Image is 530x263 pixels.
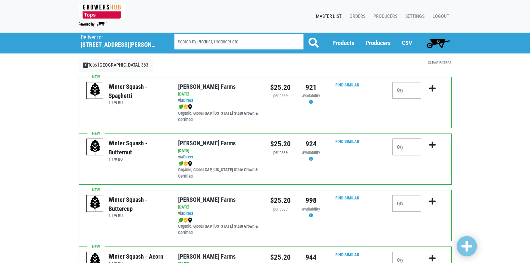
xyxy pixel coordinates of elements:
[270,195,291,206] div: $25.20
[423,36,453,50] a: 0
[178,196,236,203] a: [PERSON_NAME] Farms
[301,82,321,93] div: 921
[178,83,236,90] a: [PERSON_NAME] Farms
[393,82,421,99] input: Qty
[109,82,168,100] div: Winter Squash - Spaghetti
[402,39,412,46] a: CSV
[109,100,168,105] h6: 1 1/9 BU
[178,218,184,223] img: leaf-e5c59151409436ccce96b2ca1b28e03c.png
[178,161,184,166] img: leaf-e5c59151409436ccce96b2ca1b28e03c.png
[183,154,193,159] a: Direct
[184,104,188,110] img: safety-e55c860ca8c00a9c171001a62a92dabd.png
[178,217,260,236] div: Organic, Global GAP, [US_STATE] State Grown & Certified
[437,39,440,44] span: 0
[178,104,260,123] div: Organic, Global GAP, [US_STATE] State Grown & Certified
[81,33,162,48] span: Tops Fayetteville, 363 (5351 N Burdick St, Fayetteville, NY 13066, USA)
[302,206,320,212] span: availability
[270,93,291,99] div: per case
[427,10,452,23] a: Logout
[368,10,400,23] a: Producers
[393,195,421,212] input: Qty
[178,154,260,160] div: via
[178,211,260,217] div: via
[109,195,168,213] div: Winter Squash - Buttercup
[344,10,368,23] a: Orders
[178,204,260,211] div: [DATE]
[178,148,260,154] div: [DATE]
[178,253,236,260] a: [PERSON_NAME] Farms
[270,82,291,93] div: $25.20
[188,104,192,110] img: map_marker-0e94453035b3232a4d21701695807de9.png
[184,161,188,166] img: safety-e55c860ca8c00a9c171001a62a92dabd.png
[301,252,321,263] div: 944
[87,139,104,156] img: placeholder-variety-43d6402dacf2d531de610a020419775a.svg
[178,140,236,147] a: [PERSON_NAME] Farms
[81,34,157,41] p: Deliver to:
[83,63,88,68] span: X
[302,93,320,98] span: availability
[188,161,192,166] img: map_marker-0e94453035b3232a4d21701695807de9.png
[109,157,168,162] h6: 1 1/9 BU
[335,195,359,200] a: Find Similar
[79,22,107,27] img: Powered by Big Wheelbarrow
[178,160,260,180] div: Organic, Global GAP, [US_STATE] State Grown & Certified
[188,218,192,223] img: map_marker-0e94453035b3232a4d21701695807de9.png
[301,195,321,206] div: 998
[366,39,391,46] a: Producers
[184,218,188,223] img: safety-e55c860ca8c00a9c171001a62a92dabd.png
[393,139,421,155] input: Qty
[270,206,291,213] div: per case
[178,104,184,110] img: leaf-e5c59151409436ccce96b2ca1b28e03c.png
[81,41,157,48] h5: [STREET_ADDRESS][PERSON_NAME]
[301,139,321,149] div: 924
[183,98,193,103] a: Direct
[79,59,153,72] a: XTops [GEOGRAPHIC_DATA], 363
[270,150,291,156] div: per case
[178,98,260,104] div: via
[335,82,359,87] a: Find Similar
[87,82,104,99] img: placeholder-variety-43d6402dacf2d531de610a020419775a.svg
[311,10,344,23] a: Master List
[428,60,451,65] a: Clear Filters
[335,139,359,144] a: Find Similar
[178,91,260,98] div: [DATE]
[109,213,168,218] h6: 1 1/9 BU
[174,34,303,49] input: Search by Product, Producer etc.
[87,195,104,212] img: placeholder-variety-43d6402dacf2d531de610a020419775a.svg
[183,211,193,216] a: Direct
[270,139,291,149] div: $25.20
[332,39,354,46] a: Products
[109,139,168,157] div: Winter Squash - Butternut
[79,4,125,19] img: 279edf242af8f9d49a69d9d2afa010fb.png
[270,252,291,263] div: $25.20
[400,10,427,23] a: Settings
[335,252,359,257] a: Find Similar
[302,150,320,155] span: availability
[109,252,163,261] div: Winter Squash - Acorn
